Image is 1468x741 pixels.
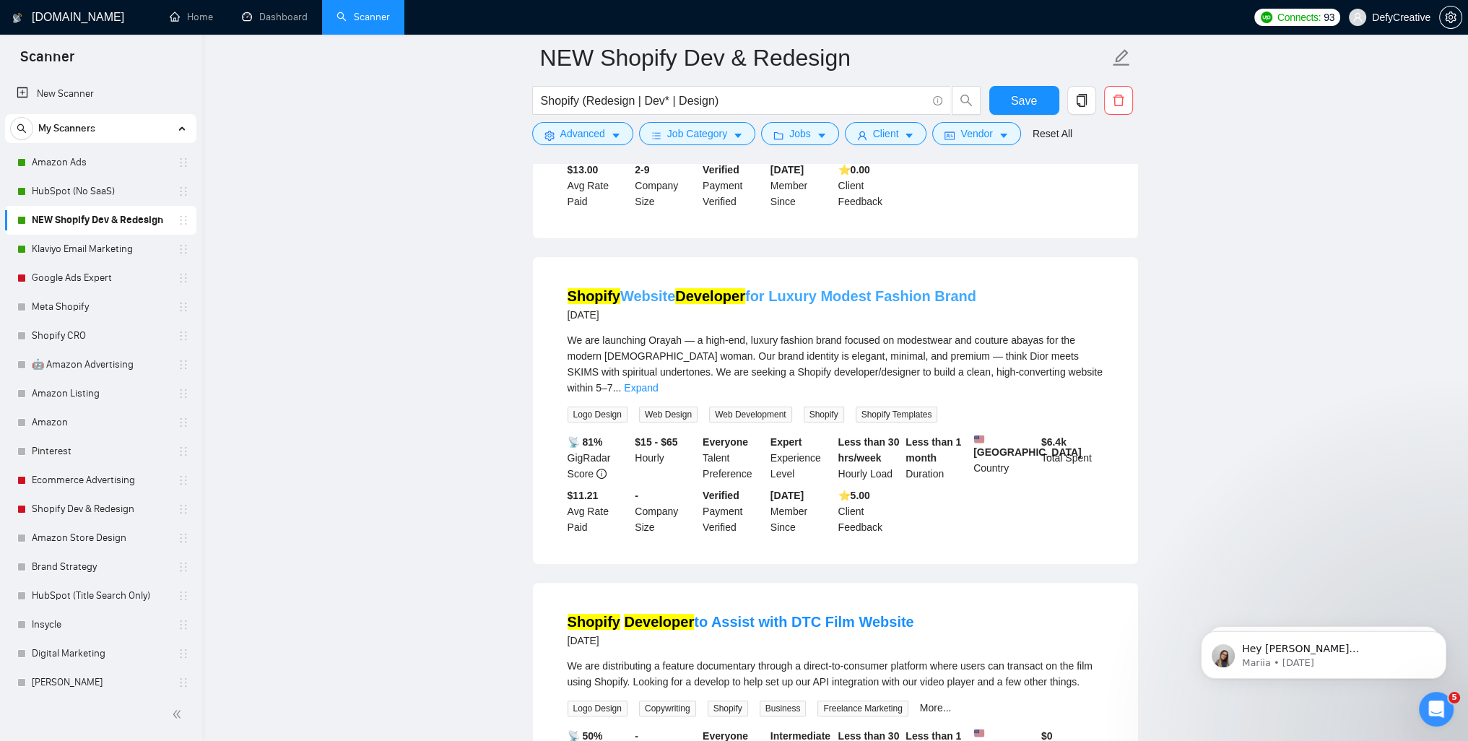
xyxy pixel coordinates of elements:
[155,23,183,52] img: Profile image for Dima
[1324,9,1334,25] span: 93
[217,451,289,508] button: Help
[560,126,605,142] span: Advanced
[974,728,984,738] img: 🇺🇸
[32,148,169,177] a: Amazon Ads
[873,126,899,142] span: Client
[32,350,169,379] a: 🤖 Amazon Advertising
[952,86,981,115] button: search
[761,122,839,145] button: folderJobscaret-down
[632,162,700,209] div: Company Size
[21,415,268,442] div: 👑 Laziza AI - Job Pre-Qualification
[29,201,260,225] p: How can we help?
[700,162,768,209] div: Payment Verified
[29,103,260,201] p: Hi [PERSON_NAME][EMAIL_ADDRESS][PERSON_NAME][DOMAIN_NAME] 👋
[667,126,727,142] span: Job Category
[248,23,274,49] div: Close
[817,130,827,141] span: caret-down
[178,590,189,602] span: holder
[568,614,914,630] a: Shopify Developerto Assist with DTC Film Website
[5,114,196,726] li: My Scanners
[144,451,217,508] button: Tickets
[178,677,189,688] span: holder
[1105,94,1132,107] span: delete
[178,330,189,342] span: holder
[532,122,633,145] button: settingAdvancedcaret-down
[163,487,199,497] span: Tickets
[30,304,117,319] span: Search for help
[624,382,658,394] a: Expand
[242,11,308,23] a: dashboardDashboard
[1011,92,1037,110] span: Save
[540,40,1109,76] input: Scanner name...
[209,23,238,52] img: Profile image for Nazar
[835,434,903,482] div: Hourly Load
[84,487,134,497] span: Messages
[30,256,242,271] div: Ask a question
[651,130,661,141] span: bars
[1068,94,1095,107] span: copy
[178,214,189,226] span: holder
[568,332,1103,396] div: We are launching Orayah — a high-end, luxury fashion brand focused on modestwear and couture abay...
[9,46,86,77] span: Scanner
[32,466,169,495] a: Ecommerce Advertising
[1038,434,1106,482] div: Total Spent
[63,42,249,254] span: Hey [PERSON_NAME][EMAIL_ADDRESS][PERSON_NAME][DOMAIN_NAME], Looks like your Upwork agency DEFY Cr...
[960,126,992,142] span: Vendor
[568,306,976,324] div: [DATE]
[773,130,783,141] span: folder
[21,331,268,373] div: ✅ How To: Connect your agency to [DOMAIN_NAME]
[32,206,169,235] a: NEW Shopify Dev & Redesign
[999,130,1009,141] span: caret-down
[241,487,264,497] span: Help
[32,292,169,321] a: Meta Shopify
[920,702,952,714] a: More...
[932,122,1020,145] button: idcardVendorcaret-down
[32,552,169,581] a: Brand Strategy
[770,490,804,501] b: [DATE]
[568,164,599,175] b: $13.00
[1041,436,1067,448] b: $ 6.4k
[639,407,698,422] span: Web Design
[178,619,189,630] span: holder
[903,434,970,482] div: Duration
[14,243,274,283] div: Ask a question
[178,157,189,168] span: holder
[178,301,189,313] span: holder
[32,495,169,524] a: Shopify Dev & Redesign
[178,272,189,284] span: holder
[32,264,169,292] a: Google Ads Expert
[933,96,942,105] span: info-circle
[30,421,242,436] div: 👑 Laziza AI - Job Pre-Qualification
[838,164,870,175] b: ⭐️ 0.00
[952,94,980,107] span: search
[32,177,169,206] a: HubSpot (No SaaS)
[632,434,700,482] div: Hourly
[700,487,768,535] div: Payment Verified
[568,490,599,501] b: $11.21
[32,524,169,552] a: Amazon Store Design
[1112,48,1131,67] span: edit
[635,490,638,501] b: -
[708,701,748,716] span: Shopify
[1261,12,1272,23] img: upwork-logo.png
[10,117,33,140] button: search
[974,434,984,444] img: 🇺🇸
[32,321,169,350] a: Shopify CRO
[632,487,700,535] div: Company Size
[1419,692,1454,727] iframe: Intercom live chat
[989,86,1059,115] button: Save
[21,442,268,484] div: 🔄 Connect GigRadar to your CRM or other external systems
[172,707,186,721] span: double-left
[11,123,32,134] span: search
[768,434,835,482] div: Experience Level
[1352,12,1363,22] span: user
[568,288,976,304] a: ShopifyWebsiteDeveloperfor Luxury Modest Fashion Brand
[703,164,739,175] b: Verified
[1439,12,1462,23] a: setting
[32,437,169,466] a: Pinterest
[973,434,1082,458] b: [GEOGRAPHIC_DATA]
[760,701,807,716] span: Business
[568,436,603,448] b: 📡 81%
